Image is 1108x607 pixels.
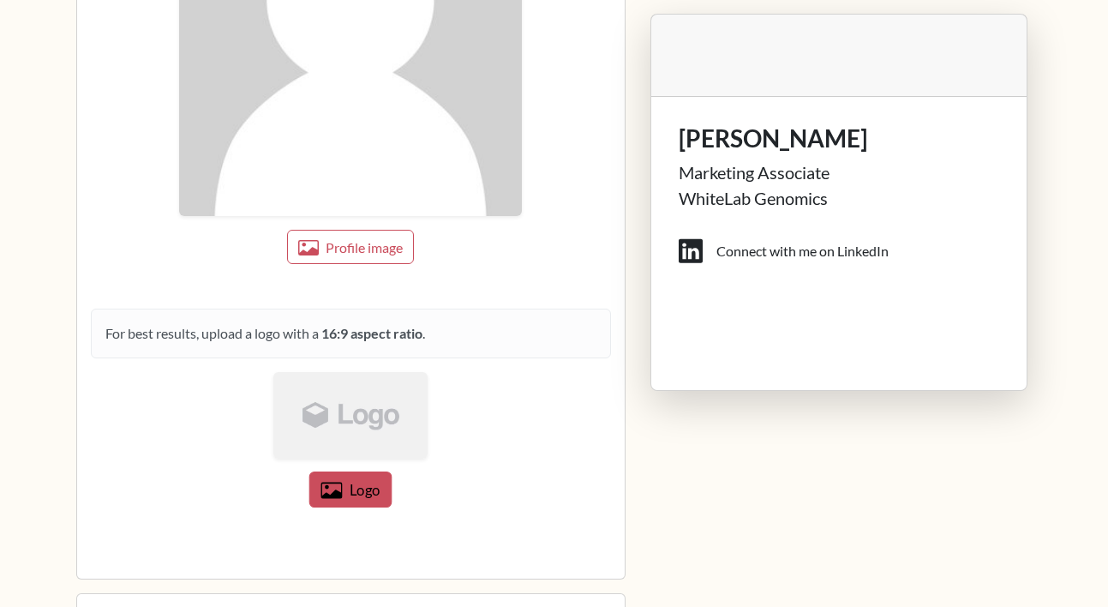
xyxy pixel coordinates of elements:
[679,186,999,212] div: WhiteLab Genomics
[679,160,999,186] div: Marketing Associate
[679,124,999,153] h1: [PERSON_NAME]
[287,230,414,264] button: Profile image
[326,239,403,255] span: Profile image
[321,325,422,341] strong: 16:9 aspect ratio
[716,242,889,262] div: Connect with me on LinkedIn
[350,482,380,499] span: Logo
[273,372,428,459] img: logo-placeholder.jpg
[309,472,392,508] button: Logo
[646,14,1033,432] div: Lynkle card preview
[679,225,1013,279] span: Connect with me on LinkedIn
[91,309,611,358] div: For best results, upload a logo with a .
